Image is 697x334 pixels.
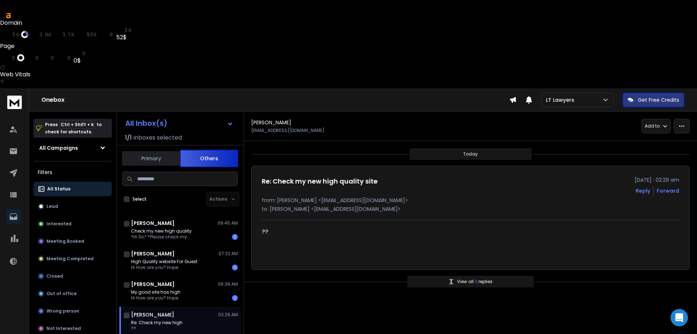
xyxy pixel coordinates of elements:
[116,27,132,33] a: st34
[46,308,79,314] p: Wrong person
[33,217,112,231] button: Interested
[46,291,77,297] p: Out of office
[46,238,84,244] p: Meeting Booked
[131,281,175,288] h1: [PERSON_NAME]
[33,167,112,177] h3: Filters
[131,326,183,331] p: ??
[124,27,131,33] span: 34
[131,295,180,301] p: Hi How are you? Hope
[125,133,132,142] span: 1 / 1
[262,197,679,204] p: from: [PERSON_NAME] <[EMAIL_ADDRESS][DOMAIN_NAME]>
[635,176,679,184] p: [DATE] : 02:29 am
[33,304,112,318] button: Wrong person
[457,279,493,285] p: View all replies
[27,55,33,61] span: rp
[125,120,167,127] h1: All Inbox(s)
[4,31,28,38] a: dr34
[57,55,71,61] a: kw0
[217,220,238,226] p: 09:45 AM
[180,150,238,167] button: Others
[86,32,97,37] span: 935
[35,55,39,61] span: 0
[74,56,86,65] div: 0$
[67,55,71,61] span: 0
[4,55,10,61] span: ur
[232,234,238,240] div: 1
[12,55,16,61] span: 0
[251,119,291,126] h1: [PERSON_NAME]
[39,32,52,37] span: 3.1M
[262,205,679,213] p: to: [PERSON_NAME] <[EMAIL_ADDRESS][DOMAIN_NAME]>
[46,204,58,209] p: Lead
[219,251,238,257] p: 07:22 AM
[131,259,197,265] p: High Quality website For Guest
[45,121,102,136] p: Press to check for shortcuts.
[122,150,180,166] button: Primary
[4,54,24,61] a: ur0
[218,281,238,287] p: 06:39 AM
[50,55,54,61] span: 0
[54,32,75,37] a: rp3.7K
[251,128,325,133] p: [EMAIL_ADDRESS][DOMAIN_NAME]
[41,96,509,104] h1: Onebox
[12,32,19,37] span: 34
[232,295,238,301] div: 1
[131,234,192,240] p: *Hi Sir,* *Please check my
[46,326,81,331] p: Not Interested
[46,221,72,227] p: Interested
[100,32,113,37] a: kw5
[7,96,22,109] img: logo
[39,144,78,152] h1: All Campaigns
[33,199,112,214] button: Lead
[42,55,49,61] span: rd
[645,123,660,129] p: Add to
[636,187,650,194] button: Reply
[110,32,113,37] span: 5
[33,251,112,266] button: Meeting Completed
[46,256,94,262] p: Meeting Completed
[47,186,70,192] p: All Status
[33,141,112,155] button: All Campaigns
[62,32,75,37] span: 3.7K
[33,234,112,249] button: Meeting Booked
[100,32,108,37] span: kw
[131,250,175,257] h1: [PERSON_NAME]
[475,278,478,285] span: 3
[31,32,38,37] span: ar
[131,265,197,270] p: Hi How are you? Hope
[78,32,85,37] span: rd
[546,96,577,104] p: LT Lawyers
[133,196,147,202] label: Select
[54,32,61,37] span: rp
[638,96,679,104] p: Get Free Credits
[33,269,112,283] button: Closed
[262,228,474,236] div: ??
[131,320,183,326] p: Re: Check my new high
[218,312,238,318] p: 02:29 AM
[262,176,378,186] h1: Re: Check my new high quality site
[232,265,238,270] div: 1
[119,116,239,130] button: All Inbox(s)
[463,151,478,157] p: Today
[31,32,52,37] a: ar3.1M
[33,182,112,196] button: All Status
[657,187,679,194] div: Forward
[116,33,132,42] div: 52$
[33,286,112,301] button: Out of office
[46,273,63,279] p: Closed
[74,51,80,56] span: st
[131,220,175,227] h1: [PERSON_NAME]
[60,120,95,129] span: Ctrl + Shift + k
[133,133,182,142] h3: Inboxes selected
[131,228,192,234] p: Check my new high quality
[131,289,180,295] p: My good site has high
[623,93,684,107] button: Get Free Credits
[74,51,86,56] a: st0
[4,32,11,37] span: dr
[116,27,123,33] span: st
[27,55,39,61] a: rp0
[82,51,86,56] span: 0
[42,55,54,61] a: rd0
[78,32,97,37] a: rd935
[131,311,174,318] h1: [PERSON_NAME]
